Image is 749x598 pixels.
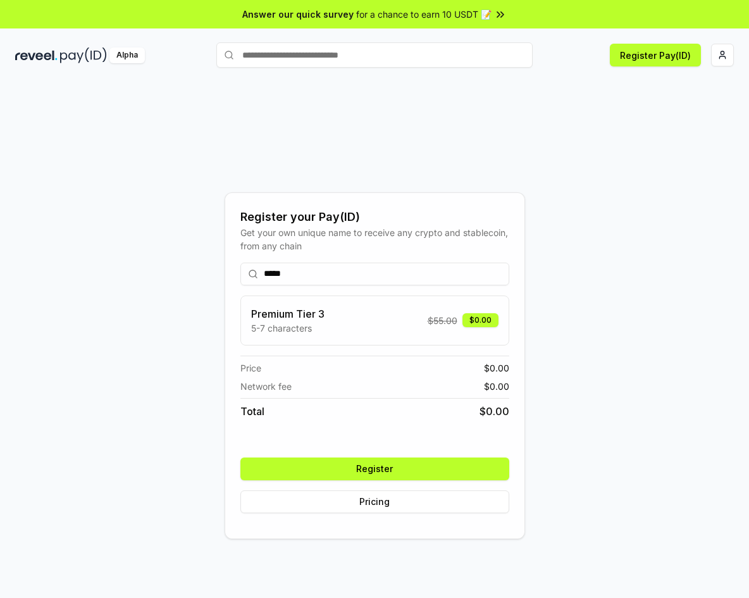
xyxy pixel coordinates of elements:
[356,8,492,21] span: for a chance to earn 10 USDT 📝
[60,47,107,63] img: pay_id
[240,361,261,375] span: Price
[428,314,457,327] span: $ 55.00
[240,208,509,226] div: Register your Pay(ID)
[240,404,264,419] span: Total
[240,380,292,393] span: Network fee
[15,47,58,63] img: reveel_dark
[251,321,325,335] p: 5-7 characters
[240,490,509,513] button: Pricing
[484,361,509,375] span: $ 0.00
[242,8,354,21] span: Answer our quick survey
[240,226,509,252] div: Get your own unique name to receive any crypto and stablecoin, from any chain
[484,380,509,393] span: $ 0.00
[109,47,145,63] div: Alpha
[610,44,701,66] button: Register Pay(ID)
[251,306,325,321] h3: Premium Tier 3
[462,313,498,327] div: $0.00
[480,404,509,419] span: $ 0.00
[240,458,509,480] button: Register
